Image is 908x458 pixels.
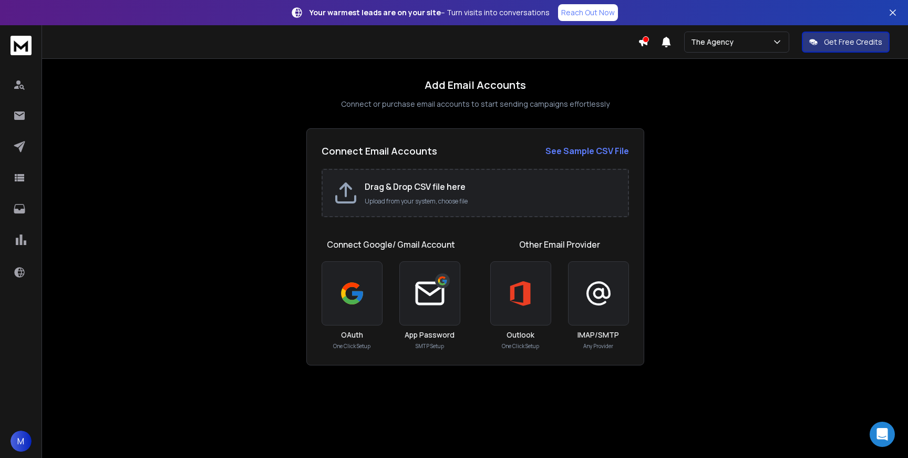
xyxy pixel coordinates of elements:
p: – Turn visits into conversations [309,7,550,18]
strong: Your warmest leads are on your site [309,7,441,17]
p: The Agency [691,37,738,47]
p: Get Free Credits [824,37,882,47]
img: logo [11,36,32,55]
button: M [11,431,32,452]
h1: Connect Google/ Gmail Account [327,238,455,251]
h3: OAuth [341,330,363,340]
p: Reach Out Now [561,7,615,18]
h1: Add Email Accounts [425,78,526,93]
a: See Sample CSV File [545,145,629,157]
div: Open Intercom Messenger [870,422,895,447]
p: Upload from your system, choose file [365,197,617,206]
p: Connect or purchase email accounts to start sending campaigns effortlessly [341,99,610,109]
p: One Click Setup [333,342,370,350]
h3: Outlook [507,330,534,340]
h2: Connect Email Accounts [322,144,437,158]
button: Get Free Credits [802,32,890,53]
h3: App Password [405,330,455,340]
a: Reach Out Now [558,4,618,21]
p: One Click Setup [502,342,539,350]
h2: Drag & Drop CSV file here [365,180,617,193]
p: Any Provider [583,342,613,350]
h1: Other Email Provider [519,238,600,251]
h3: IMAP/SMTP [577,330,619,340]
p: SMTP Setup [416,342,444,350]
